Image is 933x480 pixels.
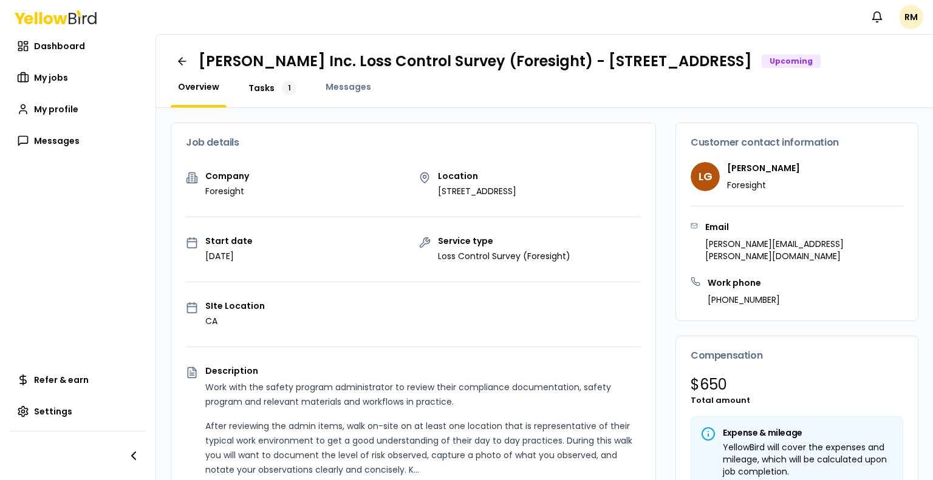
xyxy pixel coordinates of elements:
a: Tasks1 [241,81,304,95]
p: Description [205,367,641,375]
p: Total amount [691,394,903,407]
p: [STREET_ADDRESS] [438,185,516,197]
h3: Job details [186,138,641,147]
span: Refer & earn [34,374,89,386]
p: SIte Location [205,302,265,310]
span: My jobs [34,72,68,84]
div: Upcoming [762,55,821,68]
span: Overview [178,81,219,93]
a: Messages [10,129,146,153]
a: Dashboard [10,34,146,58]
span: Dashboard [34,40,85,52]
p: Work with the safety program administrator to review their compliance documentation, safety progr... [205,380,641,409]
p: Foresight [727,179,800,191]
p: Service type [438,237,570,245]
h3: Customer contact information [691,138,903,147]
span: Tasks [248,82,275,94]
span: LG [691,162,720,191]
h5: Expense & mileage [701,427,893,439]
p: CA [205,315,265,327]
a: My jobs [10,66,146,90]
h3: Compensation [691,351,903,360]
h4: [PERSON_NAME] [727,162,800,174]
p: Start date [205,237,253,245]
p: After reviewing the admin items, walk on-site on at least one location that is representative of ... [205,419,641,477]
div: 1 [282,81,296,95]
p: Location [438,172,516,180]
a: Settings [10,399,146,424]
div: YellowBird will cover the expenses and mileage, which will be calculated upon job completion. [701,441,893,478]
a: My profile [10,97,146,121]
h3: Email [705,221,903,233]
p: Company [205,172,249,180]
p: [DATE] [205,250,253,262]
p: Loss Control Survey (Foresight) [438,250,570,262]
a: Overview [171,81,227,93]
p: Foresight [205,185,249,197]
span: Messages [326,81,371,93]
a: Messages [318,81,378,93]
h1: [PERSON_NAME] Inc. Loss Control Survey (Foresight) - [STREET_ADDRESS] [199,52,752,71]
span: My profile [34,103,78,115]
a: Refer & earn [10,368,146,392]
span: Settings [34,405,72,417]
span: RM [899,5,923,29]
span: Messages [34,135,80,147]
p: $ 650 [691,375,903,394]
p: [PERSON_NAME][EMAIL_ADDRESS][PERSON_NAME][DOMAIN_NAME] [705,238,903,262]
h3: Work phone [708,277,780,289]
p: [PHONE_NUMBER] [708,294,780,306]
